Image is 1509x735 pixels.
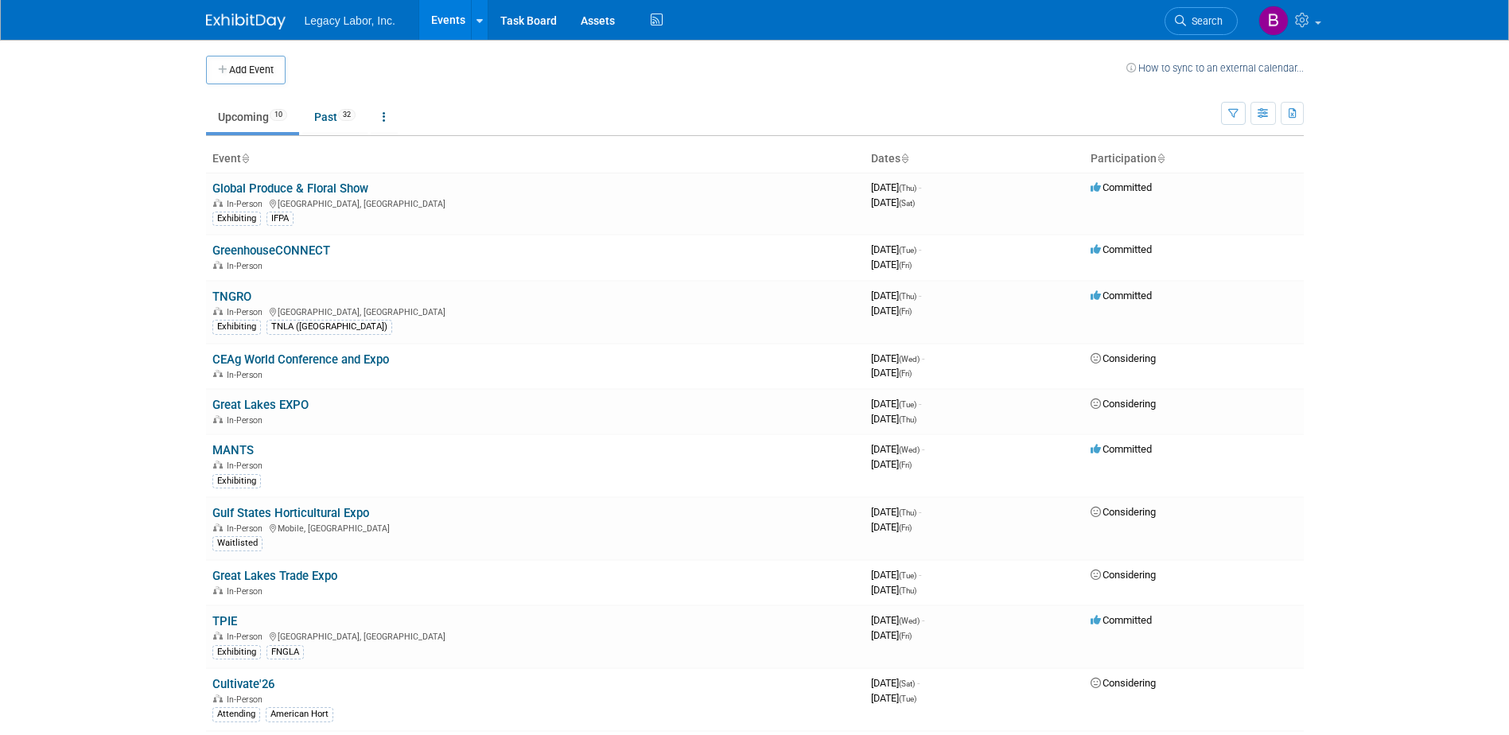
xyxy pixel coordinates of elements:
[1091,181,1152,193] span: Committed
[241,152,249,165] a: Sort by Event Name
[213,307,223,315] img: In-Person Event
[227,694,267,705] span: In-Person
[917,677,920,689] span: -
[899,292,916,301] span: (Thu)
[899,400,916,409] span: (Tue)
[899,508,916,517] span: (Thu)
[1186,15,1223,27] span: Search
[270,109,287,121] span: 10
[1157,152,1165,165] a: Sort by Participation Type
[899,632,912,640] span: (Fri)
[871,259,912,270] span: [DATE]
[922,352,924,364] span: -
[213,261,223,269] img: In-Person Event
[871,305,912,317] span: [DATE]
[899,616,920,625] span: (Wed)
[212,521,858,534] div: Mobile, [GEOGRAPHIC_DATA]
[227,415,267,426] span: In-Person
[871,367,912,379] span: [DATE]
[919,290,921,301] span: -
[871,196,915,208] span: [DATE]
[899,199,915,208] span: (Sat)
[1091,398,1156,410] span: Considering
[1091,506,1156,518] span: Considering
[899,679,915,688] span: (Sat)
[899,461,912,469] span: (Fri)
[302,102,368,132] a: Past32
[213,370,223,378] img: In-Person Event
[871,352,924,364] span: [DATE]
[213,632,223,640] img: In-Person Event
[266,645,304,659] div: FNGLA
[212,320,261,334] div: Exhibiting
[865,146,1084,173] th: Dates
[871,521,912,533] span: [DATE]
[212,506,369,520] a: Gulf States Horticultural Expo
[871,584,916,596] span: [DATE]
[212,352,389,367] a: CEAg World Conference and Expo
[871,443,924,455] span: [DATE]
[212,196,858,209] div: [GEOGRAPHIC_DATA], [GEOGRAPHIC_DATA]
[1091,243,1152,255] span: Committed
[212,645,261,659] div: Exhibiting
[227,632,267,642] span: In-Person
[227,307,267,317] span: In-Person
[212,629,858,642] div: [GEOGRAPHIC_DATA], [GEOGRAPHIC_DATA]
[266,707,333,721] div: American Hort
[212,212,261,226] div: Exhibiting
[871,290,921,301] span: [DATE]
[227,586,267,597] span: In-Person
[266,320,392,334] div: TNLA ([GEOGRAPHIC_DATA])
[900,152,908,165] a: Sort by Start Date
[212,474,261,488] div: Exhibiting
[899,246,916,255] span: (Tue)
[338,109,356,121] span: 32
[266,212,294,226] div: IFPA
[899,571,916,580] span: (Tue)
[1126,62,1304,74] a: How to sync to an external calendar...
[212,305,858,317] div: [GEOGRAPHIC_DATA], [GEOGRAPHIC_DATA]
[899,694,916,703] span: (Tue)
[1258,6,1289,36] img: Bill Stone
[212,677,274,691] a: Cultivate'26
[871,506,921,518] span: [DATE]
[213,694,223,702] img: In-Person Event
[899,369,912,378] span: (Fri)
[227,461,267,471] span: In-Person
[899,184,916,192] span: (Thu)
[227,370,267,380] span: In-Person
[1091,677,1156,689] span: Considering
[871,458,912,470] span: [DATE]
[212,443,254,457] a: MANTS
[1091,443,1152,455] span: Committed
[899,355,920,364] span: (Wed)
[1091,569,1156,581] span: Considering
[212,243,330,258] a: GreenhouseCONNECT
[212,569,337,583] a: Great Lakes Trade Expo
[871,692,916,704] span: [DATE]
[212,536,263,550] div: Waitlisted
[1091,290,1152,301] span: Committed
[871,677,920,689] span: [DATE]
[922,443,924,455] span: -
[206,56,286,84] button: Add Event
[227,199,267,209] span: In-Person
[871,243,921,255] span: [DATE]
[922,614,924,626] span: -
[1165,7,1238,35] a: Search
[213,523,223,531] img: In-Person Event
[212,707,260,721] div: Attending
[899,586,916,595] span: (Thu)
[212,290,251,304] a: TNGRO
[871,398,921,410] span: [DATE]
[206,14,286,29] img: ExhibitDay
[1084,146,1304,173] th: Participation
[212,398,309,412] a: Great Lakes EXPO
[919,243,921,255] span: -
[212,181,368,196] a: Global Produce & Floral Show
[206,102,299,132] a: Upcoming10
[206,146,865,173] th: Event
[212,614,237,628] a: TPIE
[919,569,921,581] span: -
[899,307,912,316] span: (Fri)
